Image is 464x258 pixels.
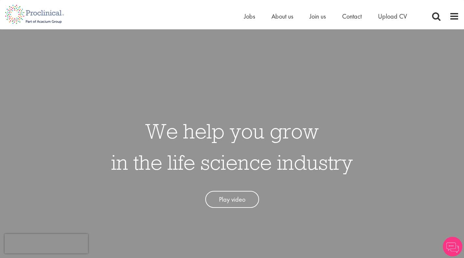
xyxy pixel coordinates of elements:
img: Chatbot [443,237,462,256]
a: Contact [342,12,362,21]
a: Upload CV [378,12,407,21]
h1: We help you grow in the life science industry [111,115,353,178]
a: About us [271,12,293,21]
a: Play video [205,191,259,208]
a: Join us [310,12,326,21]
a: Jobs [244,12,255,21]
